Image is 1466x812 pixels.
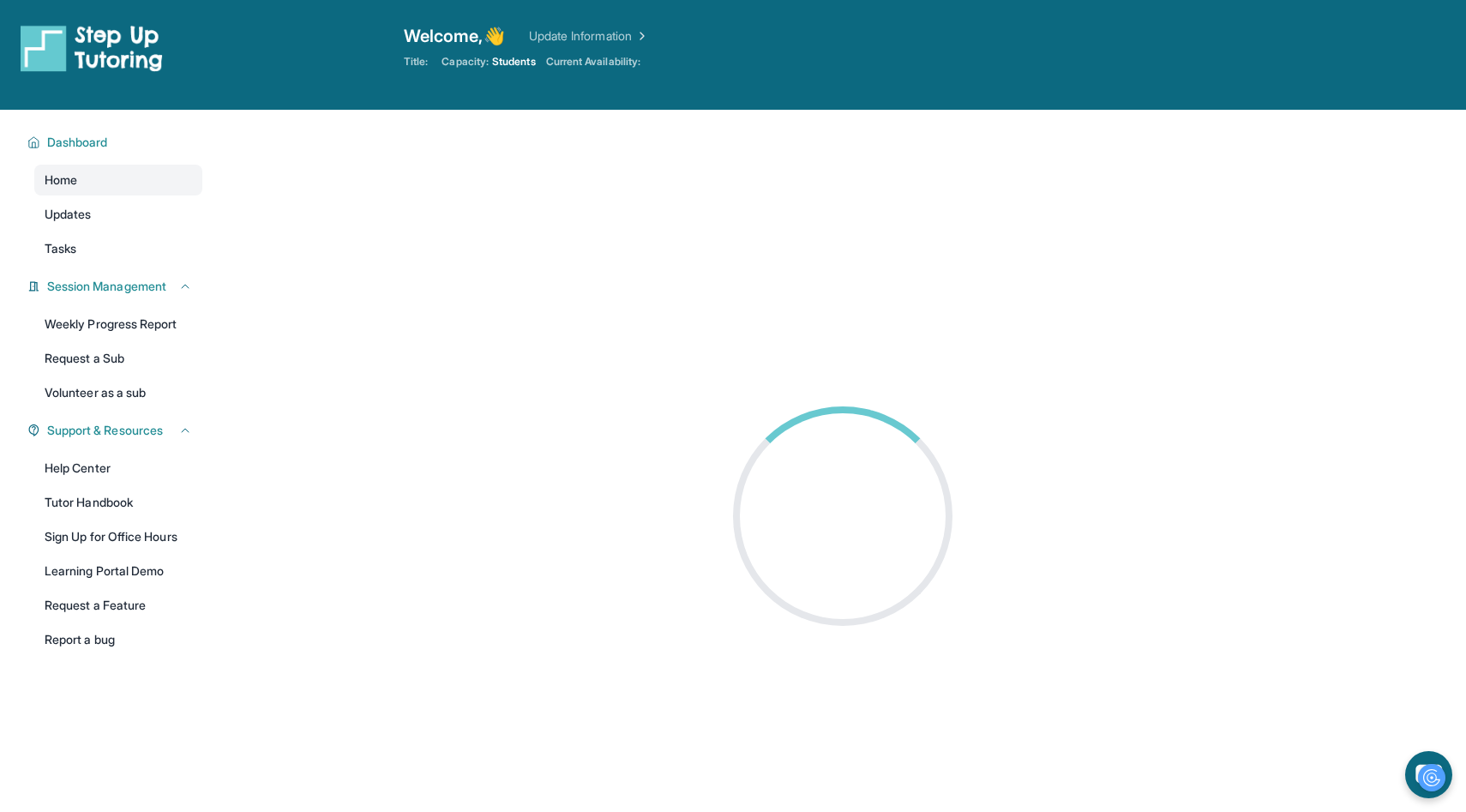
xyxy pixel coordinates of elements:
[34,309,202,340] a: Weekly Progress Report
[34,590,202,621] a: Request a Feature
[34,377,202,408] a: Volunteer as a sub
[442,55,489,69] span: Capacity:
[34,556,202,586] a: Learning Portal Demo
[34,521,202,552] a: Sign Up for Office Hours
[34,165,202,195] a: Home
[546,55,640,69] span: Current Availability:
[34,453,202,484] a: Help Center
[404,55,428,69] span: Title:
[40,422,192,439] button: Support & Resources
[45,171,77,189] span: Home
[47,278,166,295] span: Session Management
[492,55,536,69] span: Students
[632,27,649,45] img: Chevron Right
[1405,751,1452,798] button: chat-button
[404,24,505,48] span: Welcome, 👋
[34,199,202,230] a: Updates
[34,343,202,374] a: Request a Sub
[47,422,163,439] span: Support & Resources
[47,134,108,151] span: Dashboard
[34,233,202,264] a: Tasks
[45,206,92,223] span: Updates
[529,27,649,45] a: Update Information
[21,24,163,72] img: logo
[34,624,202,655] a: Report a bug
[40,278,192,295] button: Session Management
[45,240,76,257] span: Tasks
[40,134,192,151] button: Dashboard
[34,487,202,518] a: Tutor Handbook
